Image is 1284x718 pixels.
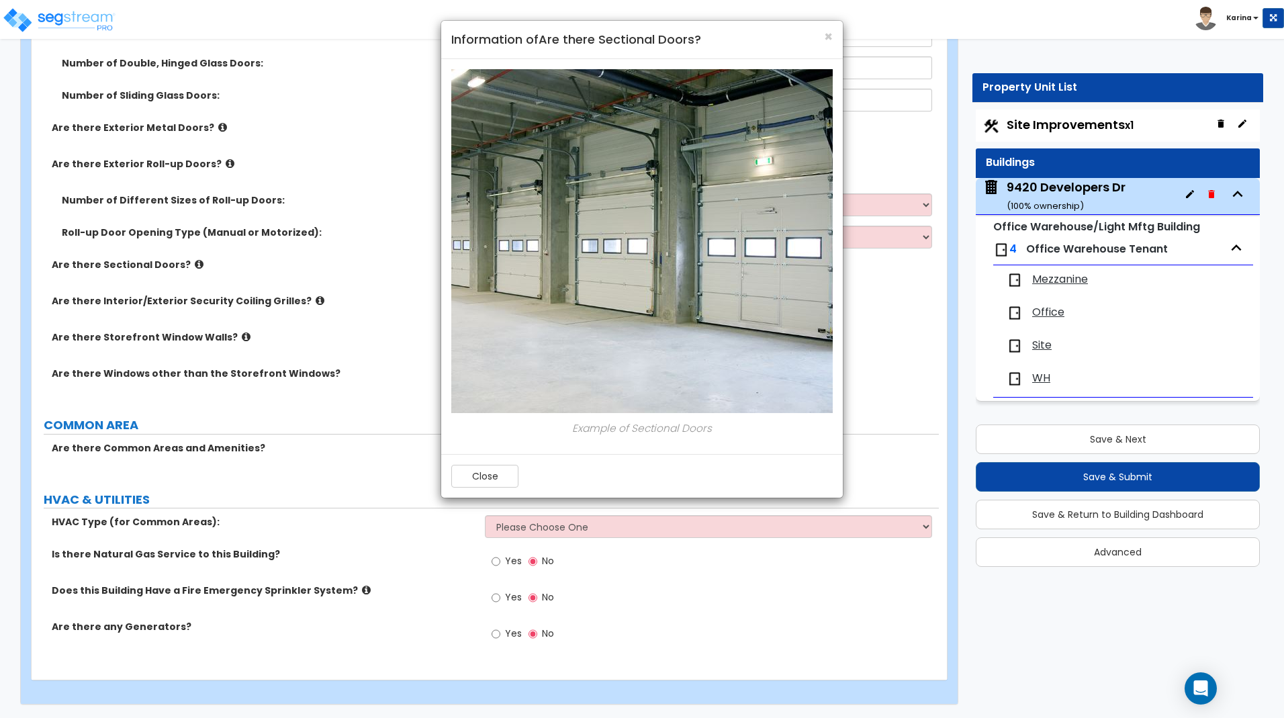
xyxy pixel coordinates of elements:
[1185,672,1217,705] div: Open Intercom Messenger
[824,30,833,44] button: Close
[451,69,851,413] img: 33.JPG
[451,31,833,48] h4: Information of Are there Sectional Doors?
[451,465,518,488] button: Close
[824,27,833,46] span: ×
[572,421,712,435] i: Example of Sectional Doors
